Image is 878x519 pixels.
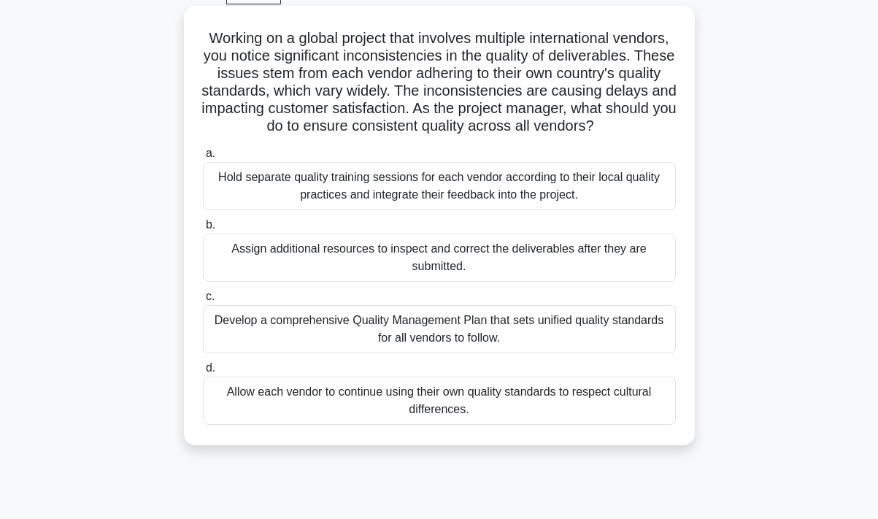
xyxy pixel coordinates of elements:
span: c. [206,290,215,302]
div: Allow each vendor to continue using their own quality standards to respect cultural differences. [203,377,676,425]
div: Hold separate quality training sessions for each vendor according to their local quality practice... [203,162,676,210]
div: Develop a comprehensive Quality Management Plan that sets unified quality standards for all vendo... [203,305,676,353]
span: a. [206,147,215,159]
h5: Working on a global project that involves multiple international vendors, you notice significant ... [201,29,677,136]
div: Assign additional resources to inspect and correct the deliverables after they are submitted. [203,234,676,282]
span: b. [206,218,215,231]
span: d. [206,361,215,374]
